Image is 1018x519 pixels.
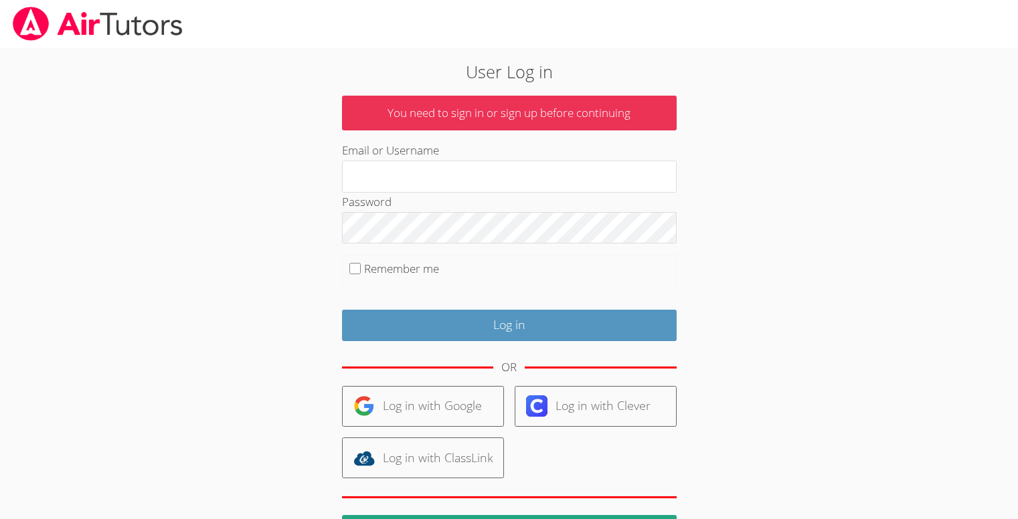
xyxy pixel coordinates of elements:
img: airtutors_banner-c4298cdbf04f3fff15de1276eac7730deb9818008684d7c2e4769d2f7ddbe033.png [11,7,184,41]
label: Remember me [364,261,439,276]
h2: User Log in [234,59,784,84]
a: Log in with Clever [515,386,677,427]
img: clever-logo-6eab21bc6e7a338710f1a6ff85c0baf02591cd810cc4098c63d3a4b26e2feb20.svg [526,395,547,417]
input: Log in [342,310,677,341]
div: OR [501,358,517,377]
img: google-logo-50288ca7cdecda66e5e0955fdab243c47b7ad437acaf1139b6f446037453330a.svg [353,395,375,417]
a: Log in with Google [342,386,504,427]
a: Log in with ClassLink [342,437,504,478]
img: classlink-logo-d6bb404cc1216ec64c9a2012d9dc4662098be43eaf13dc465df04b49fa7ab582.svg [353,447,375,469]
p: You need to sign in or sign up before continuing [342,96,677,131]
label: Password [342,194,392,209]
label: Email or Username [342,142,439,158]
